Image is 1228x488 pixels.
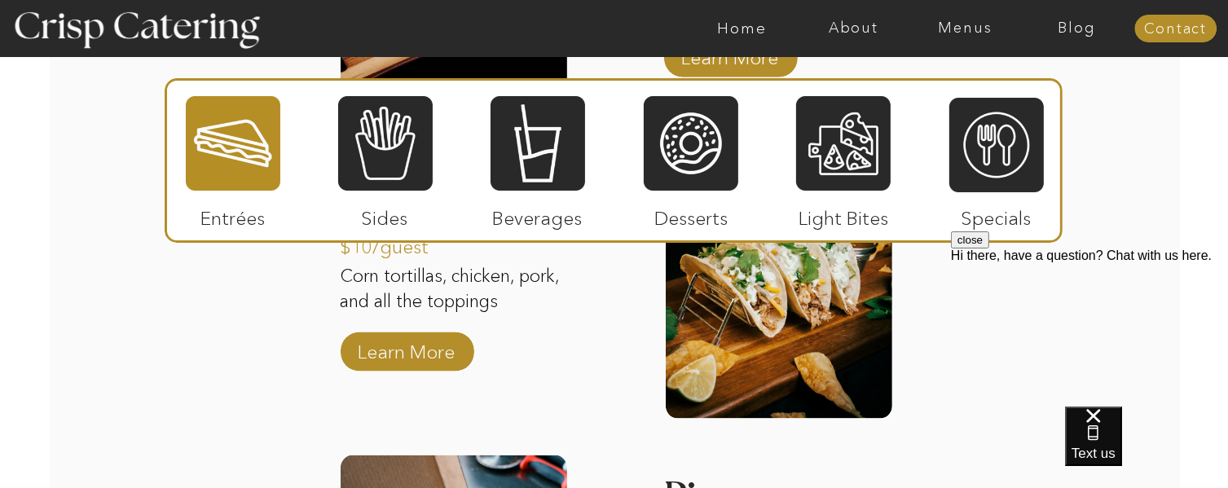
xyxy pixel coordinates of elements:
[1065,407,1228,488] iframe: podium webchat widget bubble
[686,20,798,37] a: Home
[798,20,909,37] a: About
[179,191,288,238] p: Entrées
[1021,20,1133,37] a: Blog
[341,264,567,342] p: Corn tortillas, chicken, pork, and all the toppings
[341,219,449,266] p: $10/guest
[909,20,1021,37] a: Menus
[331,191,439,238] p: Sides
[483,191,592,238] p: Beverages
[1134,21,1217,37] a: Contact
[676,30,785,77] a: Learn More
[790,191,898,238] p: Light Bites
[637,191,746,238] p: Desserts
[353,324,461,371] a: Learn More
[942,191,1050,238] p: Specials
[951,231,1228,427] iframe: podium webchat widget prompt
